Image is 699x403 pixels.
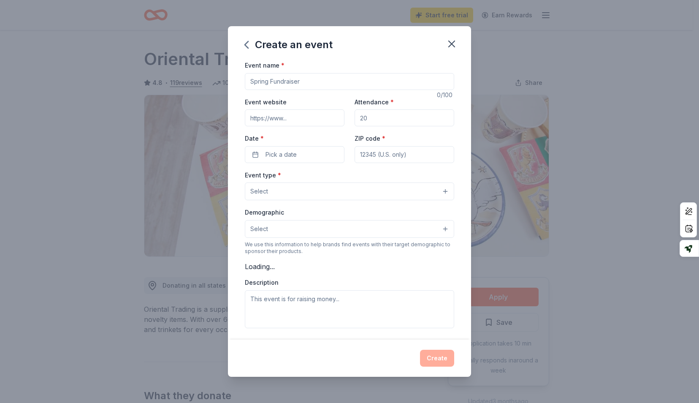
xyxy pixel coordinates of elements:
[245,73,454,90] input: Spring Fundraiser
[355,109,454,126] input: 20
[245,241,454,255] div: We use this information to help brands find events with their target demographic to sponsor their...
[245,61,284,70] label: Event name
[355,134,385,143] label: ZIP code
[245,38,333,52] div: Create an event
[355,146,454,163] input: 12345 (U.S. only)
[245,98,287,106] label: Event website
[266,150,297,160] span: Pick a date
[245,261,454,272] div: Loading...
[245,171,281,180] label: Event type
[250,186,268,196] span: Select
[355,98,394,106] label: Attendance
[245,146,344,163] button: Pick a date
[437,90,454,100] div: 0 /100
[245,182,454,200] button: Select
[250,224,268,234] span: Select
[245,134,344,143] label: Date
[245,220,454,238] button: Select
[245,208,284,217] label: Demographic
[245,278,279,287] label: Description
[245,109,344,126] input: https://www...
